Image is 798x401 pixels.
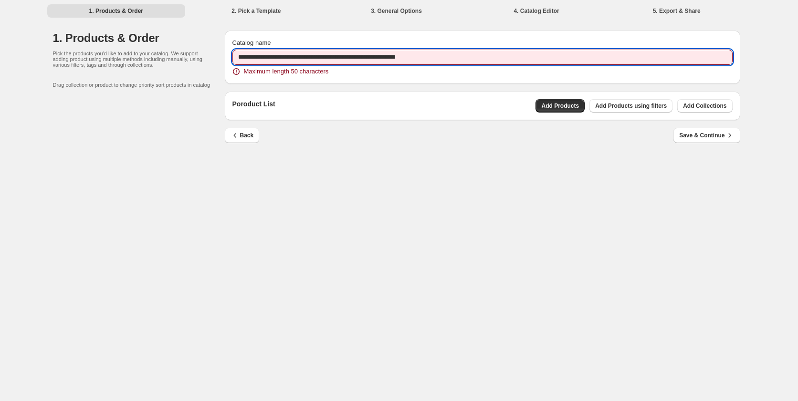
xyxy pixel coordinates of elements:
[683,102,726,110] span: Add Collections
[53,82,225,88] p: Drag collection or product to change priority sort products in catalog
[231,131,254,140] span: Back
[244,67,329,76] span: Maximum length 50 characters
[53,51,206,68] p: Pick the products you'd like to add to your catalog. We support adding product using multiple met...
[677,99,732,113] button: Add Collections
[535,99,585,113] button: Add Products
[232,99,275,113] p: Poroduct List
[589,99,672,113] button: Add Products using filters
[225,128,260,143] button: Back
[679,131,734,140] span: Save & Continue
[595,102,667,110] span: Add Products using filters
[673,128,740,143] button: Save & Continue
[232,39,271,46] span: Catalog name
[53,31,225,46] h1: 1. Products & Order
[541,102,579,110] span: Add Products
